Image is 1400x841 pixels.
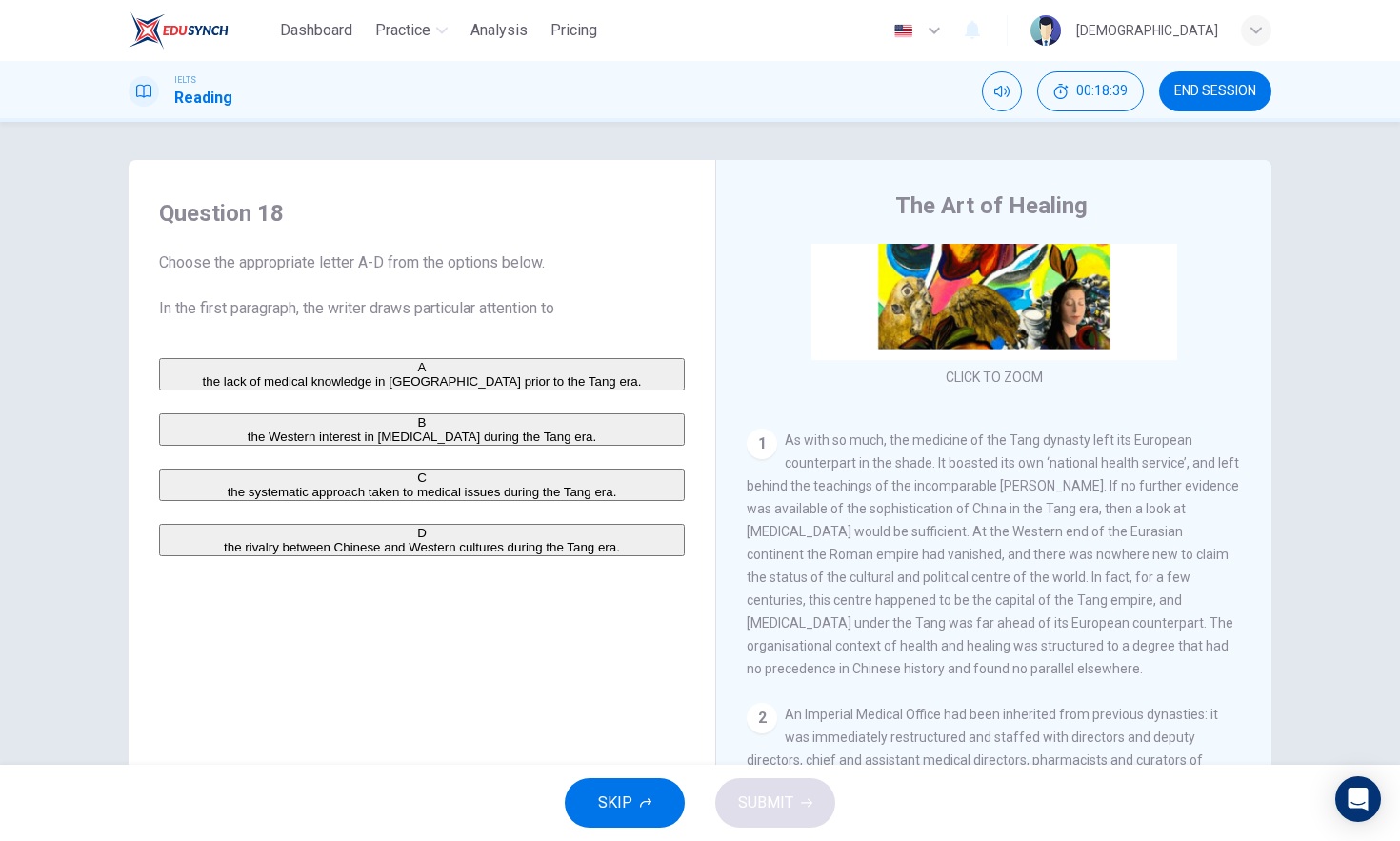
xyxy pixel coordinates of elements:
img: en [891,24,915,38]
button: Practice [368,13,455,48]
div: B [161,415,683,430]
div: 2 [747,703,777,733]
button: Cthe systematic approach taken to medical issues during the Tang era. [159,469,685,501]
h1: Reading [174,87,232,110]
div: Mute [982,71,1022,111]
span: the lack of medical knowledge in [GEOGRAPHIC_DATA] prior to the Tang era. [203,374,642,389]
h4: The Art of Healing [895,190,1088,221]
span: Choose the appropriate letter A-D from the options below. In the first paragraph, the writer draw... [159,251,685,320]
div: 1 [747,429,777,459]
span: the systematic approach taken to medical issues during the Tang era. [228,485,617,499]
span: Analysis [470,19,528,42]
div: Hide [1037,71,1144,111]
span: SKIP [598,790,632,816]
button: END SESSION [1159,71,1271,111]
div: [DEMOGRAPHIC_DATA] [1076,19,1218,42]
div: D [161,526,683,540]
span: END SESSION [1174,84,1256,99]
div: C [161,471,683,485]
button: Bthe Western interest in [MEDICAL_DATA] during the Tang era. [159,413,685,446]
span: 00:18:39 [1076,84,1128,99]
span: Practice [375,19,430,42]
h4: Question 18 [159,198,685,229]
button: Dthe rivalry between Chinese and Western cultures during the Tang era. [159,524,685,556]
button: Pricing [543,13,605,48]
img: Profile picture [1030,15,1061,46]
span: As with so much, the medicine of the Tang dynasty left its European counterpart in the shade. It ... [747,432,1239,676]
button: SKIP [565,778,685,828]
span: the rivalry between Chinese and Western cultures during the Tang era. [224,540,620,554]
button: Dashboard [272,13,360,48]
div: A [161,360,683,374]
button: Athe lack of medical knowledge in [GEOGRAPHIC_DATA] prior to the Tang era. [159,358,685,390]
button: 00:18:39 [1037,71,1144,111]
span: the Western interest in [MEDICAL_DATA] during the Tang era. [248,430,596,444]
button: Analysis [463,13,535,48]
span: IELTS [174,73,196,87]
span: Pricing [550,19,597,42]
a: EduSynch logo [129,11,272,50]
div: Open Intercom Messenger [1335,776,1381,822]
span: Dashboard [280,19,352,42]
img: EduSynch logo [129,11,229,50]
